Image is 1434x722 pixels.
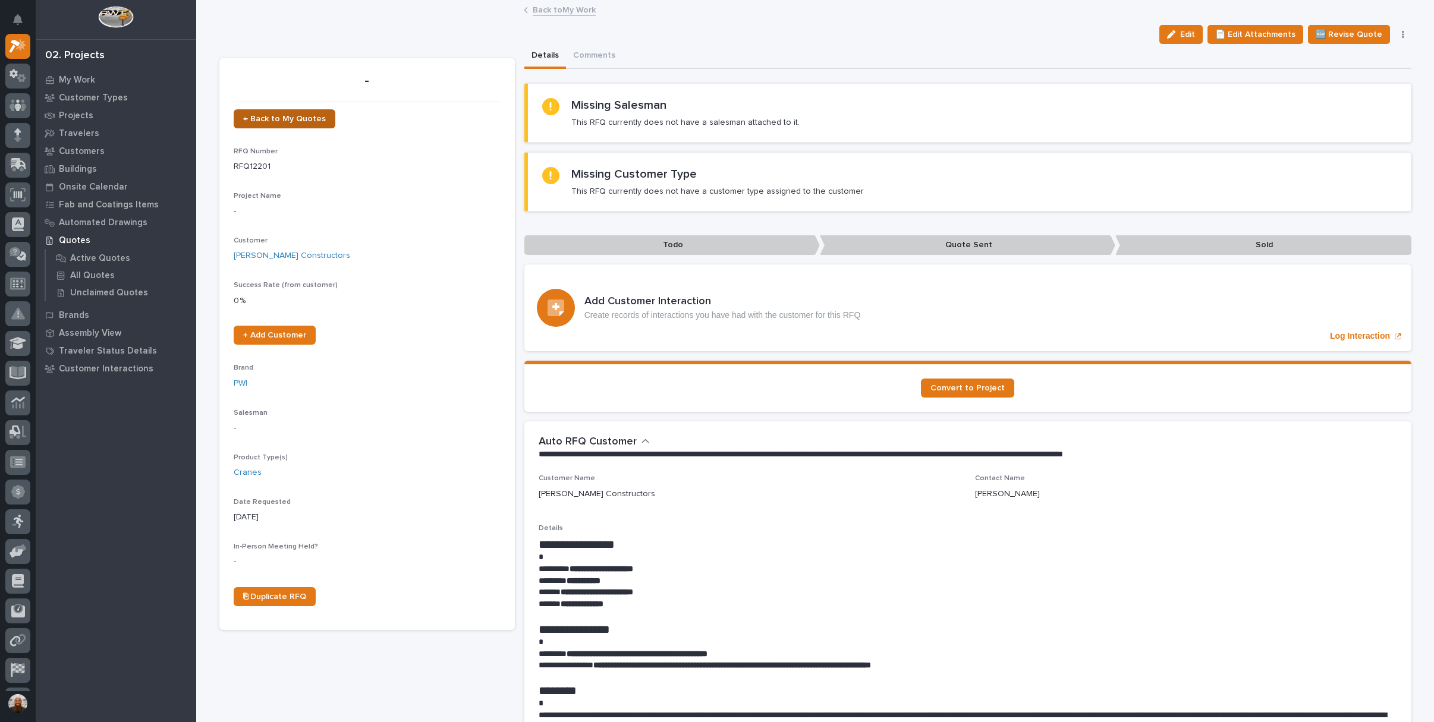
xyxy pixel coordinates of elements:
[36,106,196,124] a: Projects
[243,331,306,339] span: + Add Customer
[46,267,196,283] a: All Quotes
[234,295,501,307] p: 0 %
[234,193,281,200] span: Project Name
[98,6,133,28] img: Workspace Logo
[36,71,196,89] a: My Work
[36,196,196,213] a: Fab and Coatings Items
[59,200,159,210] p: Fab and Coatings Items
[539,436,650,449] button: Auto RFQ Customer
[59,93,128,103] p: Customer Types
[36,89,196,106] a: Customer Types
[59,346,157,357] p: Traveler Status Details
[36,231,196,249] a: Quotes
[234,511,501,524] p: [DATE]
[566,44,622,69] button: Comments
[36,142,196,160] a: Customers
[59,235,90,246] p: Quotes
[36,360,196,377] a: Customer Interactions
[524,44,566,69] button: Details
[1180,29,1195,40] span: Edit
[234,72,501,90] p: -
[46,250,196,266] a: Active Quotes
[584,295,861,308] h3: Add Customer Interaction
[234,160,501,173] p: RFQ12201
[234,237,268,244] span: Customer
[36,324,196,342] a: Assembly View
[1159,25,1203,44] button: Edit
[975,475,1025,482] span: Contact Name
[571,186,864,197] p: This RFQ currently does not have a customer type assigned to the customer
[59,182,128,193] p: Onsite Calendar
[59,310,89,321] p: Brands
[234,109,335,128] a: ← Back to My Quotes
[70,270,115,281] p: All Quotes
[571,117,800,128] p: This RFQ currently does not have a salesman attached to it.
[36,160,196,178] a: Buildings
[584,310,861,320] p: Create records of interactions you have had with the customer for this RFQ
[234,454,288,461] span: Product Type(s)
[921,379,1014,398] a: Convert to Project
[15,14,30,33] div: Notifications
[36,306,196,324] a: Brands
[59,164,97,175] p: Buildings
[1308,25,1390,44] button: 🆕 Revise Quote
[36,342,196,360] a: Traveler Status Details
[234,556,501,568] p: -
[36,178,196,196] a: Onsite Calendar
[234,587,316,606] a: ⎘ Duplicate RFQ
[5,7,30,32] button: Notifications
[59,217,147,228] p: Automated Drawings
[524,235,820,255] p: Todo
[46,284,196,301] a: Unclaimed Quotes
[571,167,697,181] h2: Missing Customer Type
[59,111,93,121] p: Projects
[234,282,338,289] span: Success Rate (from customer)
[234,466,262,479] a: Cranes
[539,475,595,482] span: Customer Name
[524,264,1411,351] a: Log Interaction
[243,115,326,123] span: ← Back to My Quotes
[234,499,291,506] span: Date Requested
[234,422,501,434] p: -
[234,364,253,371] span: Brand
[70,253,130,264] p: Active Quotes
[59,328,121,339] p: Assembly View
[533,2,596,16] a: Back toMy Work
[234,543,318,550] span: In-Person Meeting Held?
[59,75,95,86] p: My Work
[1316,27,1382,42] span: 🆕 Revise Quote
[59,128,99,139] p: Travelers
[234,326,316,345] a: + Add Customer
[70,288,148,298] p: Unclaimed Quotes
[539,488,655,500] p: [PERSON_NAME] Constructors
[820,235,1115,255] p: Quote Sent
[36,124,196,142] a: Travelers
[234,250,350,262] a: [PERSON_NAME] Constructors
[1115,235,1411,255] p: Sold
[1215,27,1295,42] span: 📄 Edit Attachments
[234,205,501,217] p: -
[36,213,196,231] a: Automated Drawings
[45,49,105,62] div: 02. Projects
[1330,331,1390,341] p: Log Interaction
[5,691,30,716] button: users-avatar
[1207,25,1303,44] button: 📄 Edit Attachments
[571,98,666,112] h2: Missing Salesman
[59,146,105,157] p: Customers
[930,384,1005,392] span: Convert to Project
[975,488,1040,500] p: [PERSON_NAME]
[539,436,637,449] h2: Auto RFQ Customer
[234,377,247,390] a: PWI
[243,592,306,601] span: ⎘ Duplicate RFQ
[234,409,268,417] span: Salesman
[59,364,153,374] p: Customer Interactions
[539,525,563,532] span: Details
[234,148,278,155] span: RFQ Number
